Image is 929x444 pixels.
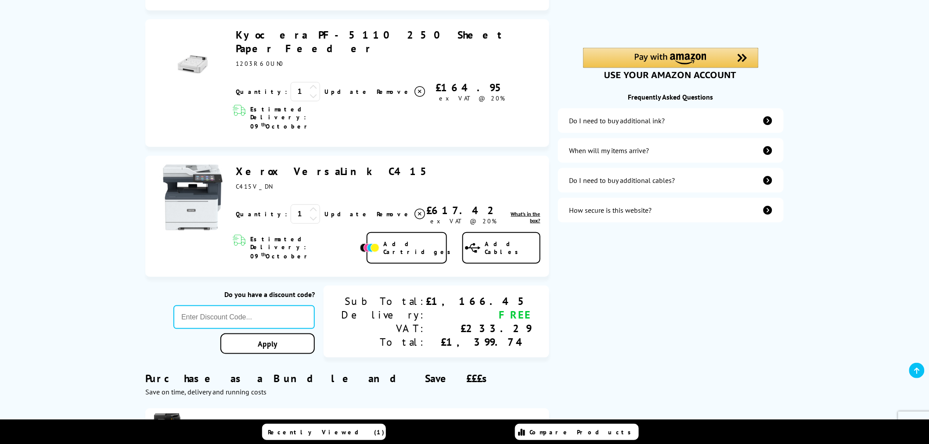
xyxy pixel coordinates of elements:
div: Sub Total: [341,294,426,308]
div: Do you have a discount code? [173,290,315,299]
sup: th [262,251,266,258]
div: Frequently Asked Questions [558,93,784,101]
div: £164.95 [426,81,518,94]
a: Xerox VersaLink C415 [236,165,434,178]
div: £1,399.74 [426,335,532,349]
a: Delete item from your basket [377,208,426,221]
span: Add Cartridges [384,240,456,256]
iframe: PayPal [583,3,759,33]
input: Enter Discount Code... [173,305,315,329]
div: How secure is this website? [569,206,652,215]
span: ex VAT @ 20% [430,217,497,225]
span: Remove [377,210,411,218]
a: additional-ink [558,108,784,133]
a: Compare Products [515,424,639,440]
div: Delivery: [341,308,426,322]
div: £617.42 [426,204,501,217]
div: FREE [426,308,532,322]
div: VAT: [341,322,426,335]
div: Do I need to buy additional cables? [569,176,675,185]
span: Recently Viewed (1) [268,428,385,436]
a: Delete item from your basket [377,85,426,98]
span: Estimated Delivery: 09 October [251,235,358,261]
span: Add Cables [485,240,540,256]
div: When will my items arrive? [569,146,649,155]
div: Do I need to buy additional ink? [569,116,665,125]
a: Kyocera PF-5110 250 Sheet Paper Feeder [236,28,502,55]
a: Update [324,210,370,218]
img: Kyocera PF-5110 250 Sheet Paper Feeder [177,49,208,80]
a: lnk_inthebox [501,211,540,224]
div: Save on time, delivery and running costs [145,387,549,396]
a: secure-website [558,198,784,222]
span: Estimated Delivery: 09 October [251,105,358,131]
span: C415V_DN [236,183,271,190]
div: Amazon Pay - Use your Amazon account [583,48,759,79]
span: Remove [377,88,411,96]
span: What's in the box? [511,211,540,224]
div: Purchase as a Bundle and Save £££s [145,358,549,396]
span: 1203R60UN0 [236,60,284,68]
span: Quantity: [236,210,287,218]
a: Recently Viewed (1) [262,424,386,440]
a: additional-cables [558,168,784,193]
span: Compare Products [529,428,636,436]
div: £1,166.45 [426,294,532,308]
sup: th [262,121,266,128]
img: Xerox VersaLink C415 [160,165,226,230]
a: items-arrive [558,138,784,163]
img: Add Cartridges [360,243,379,252]
div: £233.29 [426,322,532,335]
a: Update [324,88,370,96]
a: Apply [220,333,315,354]
span: ex VAT @ 20% [439,94,505,102]
span: Quantity: [236,88,287,96]
div: Total: [341,335,426,349]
